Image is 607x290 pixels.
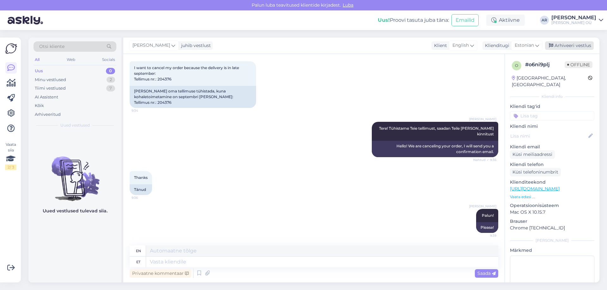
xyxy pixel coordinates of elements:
[35,111,61,118] div: Arhiveeritud
[179,42,211,49] div: juhib vestlust
[510,161,594,168] p: Kliendi telefon
[106,85,115,92] div: 7
[510,186,560,192] a: [URL][DOMAIN_NAME]
[101,56,116,64] div: Socials
[525,61,565,68] div: # o6ni9plj
[510,123,594,130] p: Kliendi nimi
[134,65,240,81] span: I want to cancel my order because the delivery is in late september: Tellimus nr.: 204376
[510,194,594,200] p: Vaata edasi ...
[510,103,594,110] p: Kliendi tag'id
[451,14,479,26] button: Emailid
[482,213,494,218] span: Palun!
[477,270,496,276] span: Saada
[515,63,518,68] span: o
[35,68,43,74] div: Uus
[341,2,355,8] span: Luba
[107,77,115,83] div: 2
[469,117,496,121] span: [PERSON_NAME]
[473,233,496,238] span: 9:39
[130,184,152,195] div: Tänud
[106,68,115,74] div: 0
[60,122,90,128] span: Uued vestlused
[5,43,17,55] img: Askly Logo
[510,168,561,176] div: Küsi telefoninumbrit
[34,56,41,64] div: All
[551,15,596,20] div: [PERSON_NAME]
[551,20,596,25] div: [PERSON_NAME] OÜ
[5,164,16,170] div: 2 / 3
[486,15,525,26] div: Aktiivne
[452,42,469,49] span: English
[35,103,44,109] div: Kõik
[35,77,66,83] div: Minu vestlused
[469,204,496,209] span: [PERSON_NAME]
[510,218,594,225] p: Brauser
[5,142,16,170] div: Vaata siia
[432,42,447,49] div: Klient
[39,43,64,50] span: Otsi kliente
[510,144,594,150] p: Kliendi email
[132,195,155,200] span: 9:36
[65,56,77,64] div: Web
[545,41,594,50] div: Arhiveeri vestlus
[130,86,256,108] div: [PERSON_NAME] oma tellimuse tühistada, kuna kohaletoimetamine on septembri [PERSON_NAME]: Tellimu...
[565,61,592,68] span: Offline
[510,94,594,99] div: Kliendi info
[35,85,66,92] div: Tiimi vestlused
[132,108,155,113] span: 9:34
[512,75,588,88] div: [GEOGRAPHIC_DATA], [GEOGRAPHIC_DATA]
[510,150,555,159] div: Küsi meiliaadressi
[473,157,496,162] span: Nähtud ✓ 9:36
[510,247,594,254] p: Märkmed
[510,202,594,209] p: Operatsioonisüsteem
[378,17,390,23] b: Uus!
[510,133,587,139] input: Lisa nimi
[551,15,603,25] a: [PERSON_NAME][PERSON_NAME] OÜ
[134,175,148,180] span: Thanks
[510,225,594,231] p: Chrome [TECHNICAL_ID]
[482,42,509,49] div: Klienditugi
[378,16,449,24] div: Proovi tasuta juba täna:
[476,222,498,233] div: Please!
[510,179,594,186] p: Klienditeekond
[510,238,594,243] div: [PERSON_NAME]
[136,246,141,256] div: en
[510,111,594,121] input: Lisa tag
[372,141,498,157] div: Hello! We are canceling your order, I will send you a confirmation email.
[43,208,107,214] p: Uued vestlused tulevad siia.
[132,42,170,49] span: [PERSON_NAME]
[130,269,191,278] div: Privaatne kommentaar
[510,209,594,216] p: Mac OS X 10.15.7
[35,94,58,100] div: AI Assistent
[515,42,534,49] span: Estonian
[28,145,121,202] img: No chats
[136,257,140,267] div: et
[540,16,549,25] div: AR
[379,126,495,136] span: Tere! Tühistame Teie tellimust, saadan Teile [PERSON_NAME] kinnitust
